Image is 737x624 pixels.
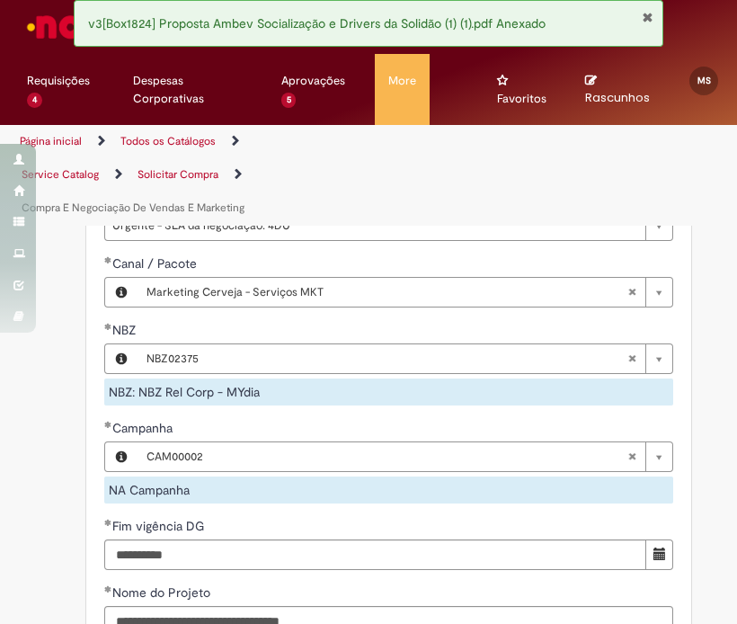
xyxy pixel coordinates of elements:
a: No momento, sua lista de rascunhos tem 0 Itens [585,72,650,106]
a: NBZ02375Limpar campo NBZ [138,344,672,373]
a: Compra E Negociação De Vendas E Marketing [22,201,244,215]
span: Campanha [112,420,176,436]
span: NBZ [112,322,139,338]
ul: Menu Cabeçalho [13,54,120,125]
abbr: Limpar campo Canal / Pacote [618,278,645,307]
button: NBZ, Visualizar este registro NBZ02375 [105,344,138,373]
a: Solicitar Compra [138,167,218,182]
span: 5 [281,93,297,108]
span: Marketing Cerveja - Serviços MKT [147,278,627,307]
a: Requisições : 4 [13,54,120,108]
span: Requisições [27,72,90,90]
a: Service Catalog [22,167,99,182]
button: Mostrar calendário para Fim vigência DG [645,539,673,570]
input: Fim vigência DG 31 October 2025 Friday [104,539,646,570]
a: More : 4 [375,54,430,108]
a: Aprovações : 5 [268,54,375,108]
button: Canal / Pacote, Visualizar este registro Marketing Cerveja - Serviços MKT [105,278,138,307]
span: 4 [27,93,42,108]
span: Despesas Corporativas [133,72,254,108]
abbr: Limpar campo Campanha [618,442,645,471]
a: Marketing Cerveja - Serviços MKTLimpar campo Canal / Pacote [138,278,672,307]
button: Campanha, Visualizar este registro CAM00002 [105,442,138,471]
img: ServiceNow [24,9,117,45]
a: Despesas Corporativas : [120,54,268,108]
span: NBZ02375 [147,344,627,373]
span: Nome do Projeto [112,584,214,601]
span: CAM00002 [147,442,627,471]
span: v3[Box1824] Proposta Ambev Socialização e Drivers da Solidão (1) (1).pdf Anexado [88,15,546,31]
a: MS [676,54,737,90]
div: NA Campanha [104,477,673,504]
span: Obrigatório Preenchido [104,323,112,330]
span: Obrigatório Preenchido [104,519,112,526]
span: Urgente - SLA da negociação: 4DU [112,211,636,240]
span: MS [697,75,711,86]
span: Favoritos [497,90,546,108]
abbr: Limpar campo NBZ [618,344,645,373]
button: Fechar Notificação [642,10,653,24]
span: Fim vigência DG [112,518,208,534]
div: NBZ: NBZ Rel Corp - MYdia [104,379,673,406]
a: Favoritos : 0 [484,54,573,108]
span: More [388,72,416,90]
ul: Menu Cabeçalho [120,54,268,125]
span: Obrigatório Preenchido [104,585,112,593]
span: Obrigatório Preenchido [104,256,112,263]
ul: Menu Cabeçalho [375,54,430,125]
span: Obrigatório Preenchido [104,421,112,428]
ul: Menu Cabeçalho [268,54,375,125]
a: Página inicial [20,134,82,148]
ul: Menu Cabeçalho [457,54,484,125]
ul: Menu Cabeçalho [430,54,457,125]
span: Aprovações [281,72,345,90]
ul: Trilhas de página [13,125,355,225]
ul: Menu Cabeçalho [484,54,573,125]
a: CAM00002Limpar campo Campanha [138,442,672,471]
span: Rascunhos [585,89,650,106]
a: Todos os Catálogos [120,134,216,148]
span: Necessários - Canal / Pacote [112,255,200,272]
